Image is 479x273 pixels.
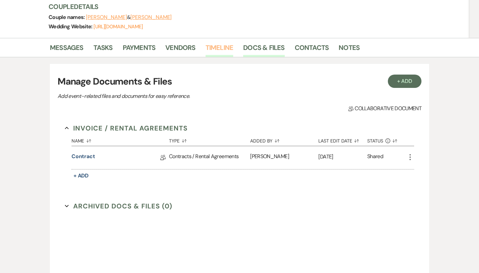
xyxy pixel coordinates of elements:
[49,2,421,11] h3: Couple Details
[49,23,93,30] span: Wedding Website:
[72,152,95,163] a: Contract
[206,42,234,57] a: Timeline
[165,42,195,57] a: Vendors
[72,133,169,146] button: Name
[367,152,383,163] div: Shared
[243,42,284,57] a: Docs & Files
[250,146,318,169] div: [PERSON_NAME]
[295,42,329,57] a: Contacts
[86,15,127,20] button: [PERSON_NAME]
[86,14,172,21] span: &
[169,133,250,146] button: Type
[388,75,422,88] button: + Add
[58,92,290,101] p: Add event–related files and documents for easy reference.
[93,42,113,57] a: Tasks
[318,152,367,161] p: [DATE]
[50,42,83,57] a: Messages
[72,171,91,180] button: + Add
[49,14,86,21] span: Couple names:
[250,133,318,146] button: Added By
[367,133,406,146] button: Status
[123,42,156,57] a: Payments
[348,105,421,113] span: Collaborative document
[65,201,172,211] button: Archived Docs & Files (0)
[318,133,367,146] button: Last Edit Date
[339,42,360,57] a: Notes
[74,172,89,179] span: + Add
[65,123,188,133] button: Invoice / Rental Agreements
[169,146,250,169] div: Contracts / Rental Agreements
[130,15,172,20] button: [PERSON_NAME]
[93,23,143,30] a: [URL][DOMAIN_NAME]
[367,138,383,143] span: Status
[58,75,421,89] h3: Manage Documents & Files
